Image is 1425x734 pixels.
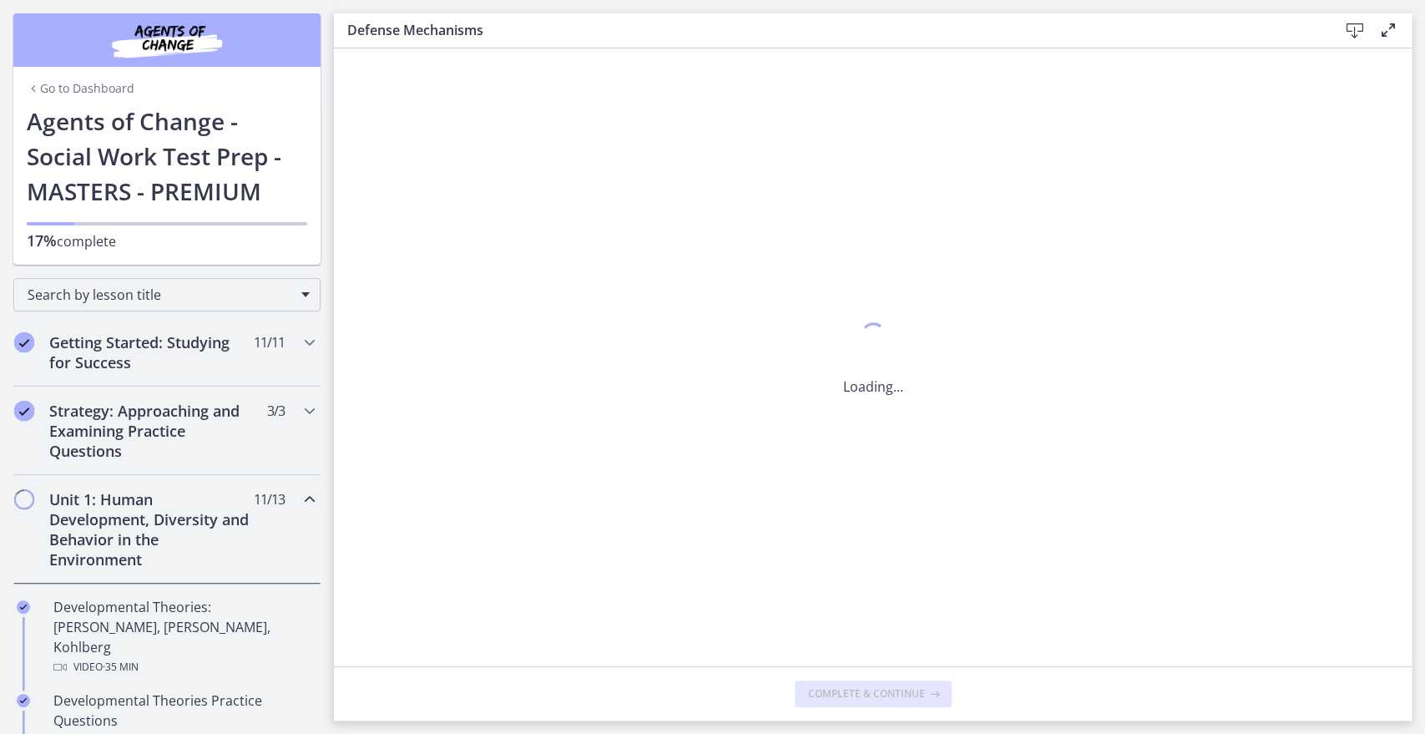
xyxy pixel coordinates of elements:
[843,377,903,397] p: Loading...
[17,600,30,614] i: Completed
[27,230,57,251] span: 17%
[254,332,285,352] span: 11 / 11
[27,104,307,209] h1: Agents of Change - Social Work Test Prep - MASTERS - PREMIUM
[347,20,1311,40] h3: Defense Mechanisms
[27,230,307,251] p: complete
[795,681,952,707] button: Complete & continue
[254,489,285,509] span: 11 / 13
[49,489,253,569] h2: Unit 1: Human Development, Diversity and Behavior in the Environment
[27,80,134,97] a: Go to Dashboard
[49,332,253,372] h2: Getting Started: Studying for Success
[14,332,34,352] i: Completed
[808,687,925,701] span: Complete & continue
[843,318,903,357] div: 1
[17,694,30,707] i: Completed
[49,401,253,461] h2: Strategy: Approaching and Examining Practice Questions
[53,657,314,677] div: Video
[14,401,34,421] i: Completed
[267,401,285,421] span: 3 / 3
[67,20,267,60] img: Agents of Change
[28,286,293,304] span: Search by lesson title
[103,657,139,677] span: · 35 min
[53,597,314,677] div: Developmental Theories: [PERSON_NAME], [PERSON_NAME], Kohlberg
[13,278,321,311] div: Search by lesson title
